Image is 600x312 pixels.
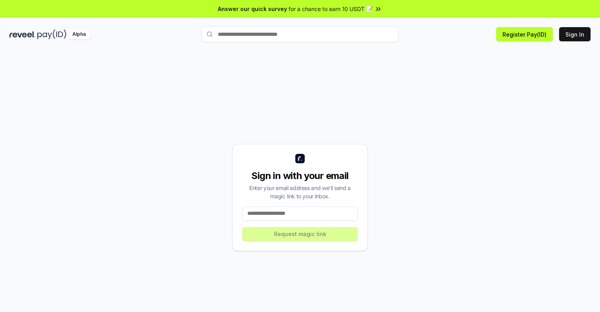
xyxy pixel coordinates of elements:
img: logo_small [295,154,305,163]
img: pay_id [37,30,66,39]
button: Sign In [559,27,591,41]
button: Register Pay(ID) [496,27,553,41]
span: for a chance to earn 10 USDT 📝 [289,5,373,13]
div: Sign in with your email [242,170,358,182]
img: reveel_dark [9,30,36,39]
span: Answer our quick survey [218,5,287,13]
div: Enter your email address and we’ll send a magic link to your inbox. [242,184,358,200]
div: Alpha [68,30,90,39]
